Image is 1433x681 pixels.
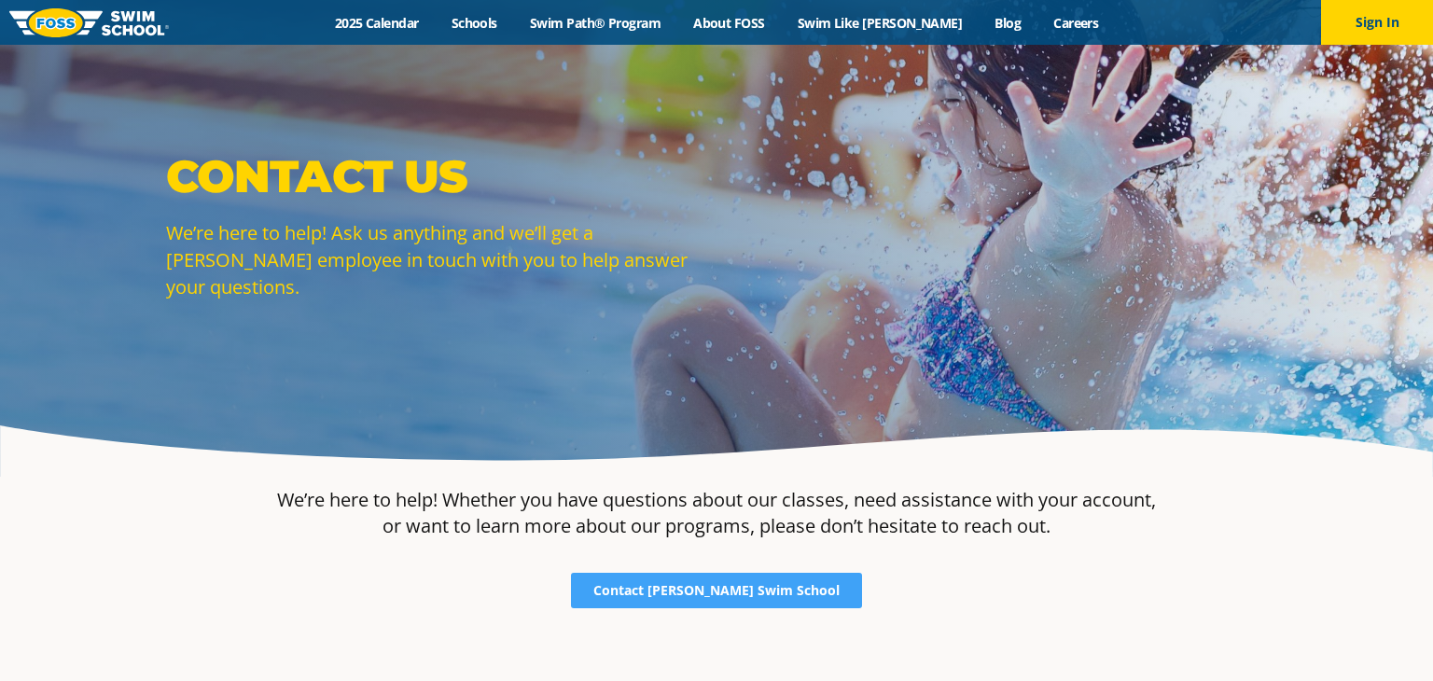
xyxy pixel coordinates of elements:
[318,14,435,32] a: 2025 Calendar
[166,219,707,300] p: We’re here to help! Ask us anything and we’ll get a [PERSON_NAME] employee in touch with you to h...
[979,14,1037,32] a: Blog
[166,148,707,204] p: Contact Us
[677,14,782,32] a: About FOSS
[513,14,676,32] a: Swim Path® Program
[276,487,1157,539] p: We’re here to help! Whether you have questions about our classes, need assistance with your accou...
[781,14,979,32] a: Swim Like [PERSON_NAME]
[593,584,840,597] span: Contact [PERSON_NAME] Swim School
[1037,14,1115,32] a: Careers
[571,573,862,608] a: Contact [PERSON_NAME] Swim School
[435,14,513,32] a: Schools
[9,8,169,37] img: FOSS Swim School Logo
